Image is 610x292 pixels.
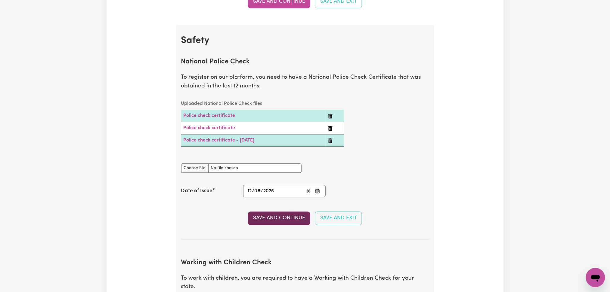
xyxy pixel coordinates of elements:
span: 0 [255,189,258,194]
p: To register on our platform, you need to have a National Police Check Certificate that was obtain... [181,74,429,91]
input: -- [248,187,252,195]
button: Delete Police check certificate - 2023-02-19 [328,137,333,144]
button: Save and Exit [315,212,362,225]
button: Delete Police check certificate [328,125,333,132]
h2: Working with Children Check [181,259,429,267]
button: Save and Continue [248,212,310,225]
caption: Uploaded National Police Check files [181,98,344,110]
button: Clear date [304,187,313,195]
p: To work with children, you are required to have a Working with Children Check for your state. [181,275,429,292]
span: / [252,189,255,194]
button: Enter the Date of Issue of your National Police Check [313,187,322,195]
span: / [261,189,263,194]
label: Date of Issue [181,187,213,195]
a: Police check certificate [184,126,235,131]
button: Delete Police check certificate [328,112,333,120]
a: Police check certificate [184,114,235,118]
a: Police check certificate - [DATE] [184,138,255,143]
iframe: Button to launch messaging window [586,268,605,287]
input: ---- [263,187,274,195]
h2: Safety [181,35,429,46]
h2: National Police Check [181,58,429,66]
input: -- [255,187,261,195]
